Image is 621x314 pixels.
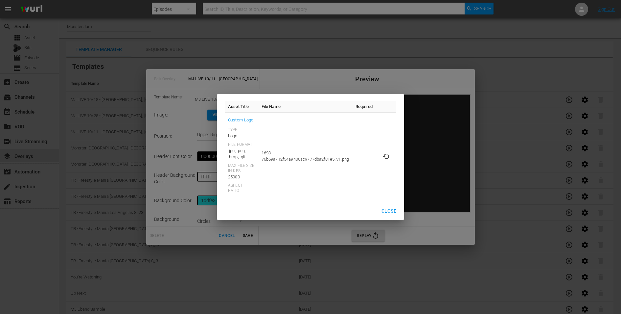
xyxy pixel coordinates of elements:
div: File Format [228,142,255,147]
a: Custom Logo [228,116,254,124]
div: .jpg, .png, .bmp, .gif [228,147,255,160]
div: Max File Size In Kbs [228,163,255,174]
span: Close [381,207,396,215]
div: Aspect Ratio [228,183,255,194]
th: Required [352,101,376,113]
div: Logo [228,133,255,139]
div: Type [228,127,255,133]
td: 1693-76b59a712f54a9406ac9777dba2f81e5_v1.png [258,113,352,200]
th: File Name [258,101,352,113]
th: Asset Title [225,101,258,113]
button: Close [376,205,402,217]
div: 25000 [228,174,255,180]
